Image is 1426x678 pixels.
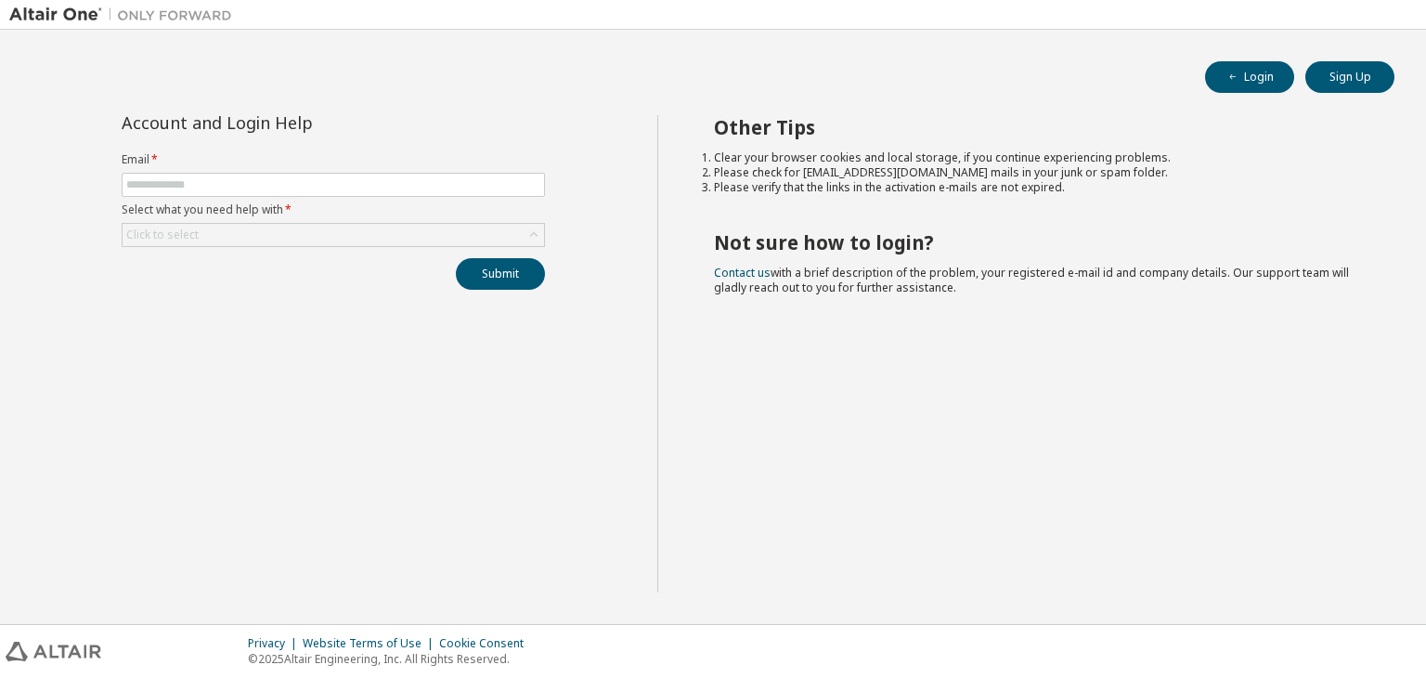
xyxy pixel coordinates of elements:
li: Please verify that the links in the activation e-mails are not expired. [714,180,1362,195]
div: Account and Login Help [122,115,460,130]
div: Cookie Consent [439,636,535,651]
li: Clear your browser cookies and local storage, if you continue experiencing problems. [714,150,1362,165]
li: Please check for [EMAIL_ADDRESS][DOMAIN_NAME] mails in your junk or spam folder. [714,165,1362,180]
div: Website Terms of Use [303,636,439,651]
label: Select what you need help with [122,202,545,217]
button: Submit [456,258,545,290]
span: with a brief description of the problem, your registered e-mail id and company details. Our suppo... [714,265,1349,295]
h2: Other Tips [714,115,1362,139]
div: Click to select [126,228,199,242]
div: Click to select [123,224,544,246]
img: altair_logo.svg [6,642,101,661]
label: Email [122,152,545,167]
img: Altair One [9,6,241,24]
p: © 2025 Altair Engineering, Inc. All Rights Reserved. [248,651,535,667]
div: Privacy [248,636,303,651]
button: Sign Up [1305,61,1394,93]
h2: Not sure how to login? [714,230,1362,254]
button: Login [1205,61,1294,93]
a: Contact us [714,265,771,280]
